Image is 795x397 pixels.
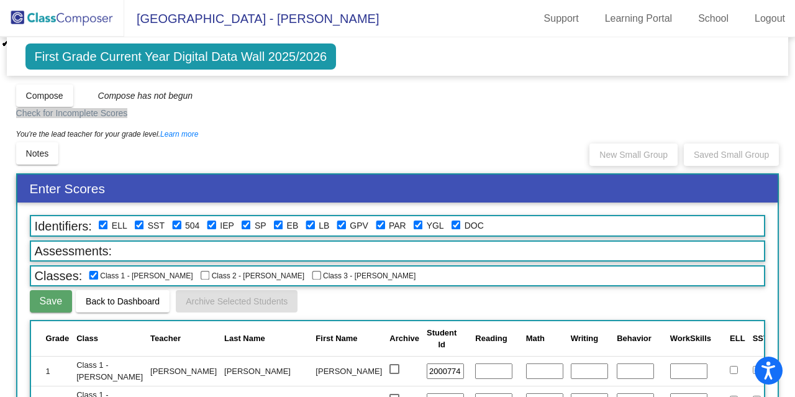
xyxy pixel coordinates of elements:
[16,84,73,107] button: Compose
[475,332,518,345] div: Reading
[427,327,457,351] div: Student Id
[595,9,683,29] a: Learning Portal
[17,175,778,203] h3: Enter Scores
[176,290,298,313] button: Archive Selected Students
[730,334,745,343] span: ELL
[124,9,379,29] span: [GEOGRAPHIC_DATA] - [PERSON_NAME]
[31,356,73,386] td: 1
[147,356,220,386] td: [PERSON_NAME]
[287,219,299,232] label: Early Bird
[76,332,98,345] div: Class
[745,9,795,29] a: Logout
[150,332,217,345] div: Teacher
[185,219,199,232] label: 504 Plan
[224,332,308,345] div: Last Name
[389,334,419,343] span: Archive
[220,356,312,386] td: [PERSON_NAME]
[30,290,72,313] button: Save
[350,219,368,232] label: Good Parent Volunteer
[526,332,563,345] div: Math
[150,332,181,345] div: Teacher
[186,296,288,306] span: Archive Selected Students
[26,148,49,158] span: Notes
[427,327,468,351] div: Student Id
[617,332,663,345] div: Behavior
[465,219,484,232] label: NEEDS DOCUMENTS FOR ENROLLMENT
[26,91,63,101] span: Compose
[220,219,234,232] label: Individualized Education Plan
[40,296,62,306] span: Save
[475,332,507,345] div: Reading
[73,356,147,386] td: Class 1 - [PERSON_NAME]
[16,108,128,118] mat-chip: Check for Incomplete Scores
[617,332,652,345] div: Behavior
[86,296,160,306] span: Back to Dashboard
[16,130,199,139] i: You're the lead teacher for your grade level.
[316,332,382,345] div: First Name
[316,332,357,345] div: First Name
[688,9,738,29] a: School
[224,332,265,345] div: Last Name
[534,9,589,29] a: Support
[89,272,193,280] span: Class 1 - [PERSON_NAME]
[25,43,337,70] span: First Grade Current Year Digital Data Wall 2025/2026
[76,332,143,345] div: Class
[670,332,711,345] div: WorkSkills
[31,242,116,260] span: Assessments:
[31,267,86,285] span: Classes:
[31,321,73,356] th: Grade
[76,290,170,313] button: Back to Dashboard
[255,219,266,232] label: Speech IEP
[526,332,545,345] div: Math
[148,219,165,232] label: SST
[112,219,127,232] label: English Language Learner
[16,142,59,165] button: Notes
[86,91,193,101] span: Compose has not begun
[571,332,610,345] div: Writing
[670,332,722,345] div: WorkSkills
[753,334,768,343] span: SST
[312,356,386,386] td: [PERSON_NAME]
[312,272,416,280] span: Class 3 - [PERSON_NAME]
[31,217,96,235] span: Identifiers:
[571,332,599,345] div: Writing
[427,219,444,232] label: Young for Grade Level
[160,130,198,139] a: Learn more
[389,219,406,232] label: Parent meetings, emails, concerns
[319,219,329,232] label: Late Bird
[201,272,304,280] span: Class 2 - [PERSON_NAME]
